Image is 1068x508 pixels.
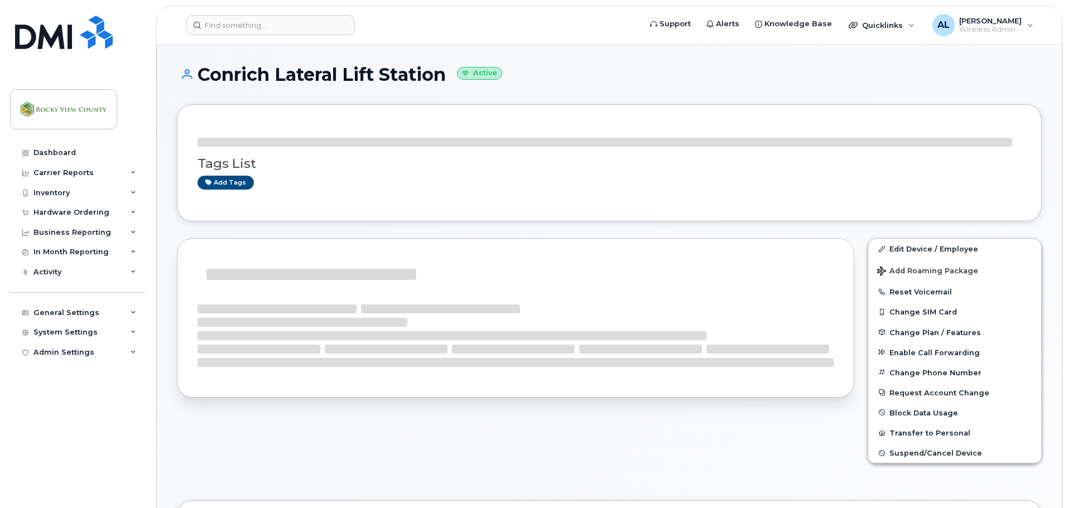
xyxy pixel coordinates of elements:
button: Change Phone Number [868,362,1041,383]
h1: Conrich Lateral Lift Station [177,65,1042,84]
span: Change Plan / Features [889,328,981,336]
small: Active [457,67,502,80]
a: Add tags [198,176,254,190]
button: Block Data Usage [868,403,1041,423]
button: Change SIM Card [868,302,1041,322]
button: Suspend/Cancel Device [868,443,1041,463]
button: Request Account Change [868,383,1041,403]
a: Edit Device / Employee [868,239,1041,259]
button: Transfer to Personal [868,423,1041,443]
button: Enable Call Forwarding [868,342,1041,362]
button: Change Plan / Features [868,322,1041,342]
button: Add Roaming Package [868,259,1041,282]
span: Suspend/Cancel Device [889,449,982,457]
span: Add Roaming Package [877,267,978,277]
span: Enable Call Forwarding [889,348,980,356]
h3: Tags List [198,157,1021,171]
button: Reset Voicemail [868,282,1041,302]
